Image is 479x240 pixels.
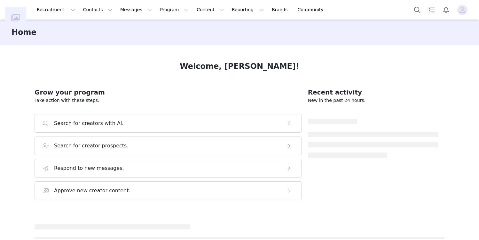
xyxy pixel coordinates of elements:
p: New in the past 24 hours: [308,97,438,104]
button: Search for creator prospects. [35,137,302,155]
button: Reporting [228,3,268,17]
h2: Grow your program [35,87,302,97]
a: Tasks [425,3,439,17]
a: Brands [268,3,293,17]
button: Respond to new messages. [35,159,302,178]
a: Community [294,3,330,17]
button: Search for creators with AI. [35,114,302,133]
button: Recruitment [33,3,79,17]
button: Contacts [79,3,116,17]
button: Approve new creator content. [35,181,302,200]
button: Program [156,3,192,17]
div: avatar [459,5,465,15]
h3: Search for creators with AI. [54,120,124,127]
button: Messages [116,3,156,17]
button: Content [193,3,228,17]
p: Take action with these steps: [35,97,302,104]
h3: Home [12,27,36,38]
button: Notifications [439,3,453,17]
h3: Respond to new messages. [54,164,124,172]
h2: Recent activity [308,87,438,97]
h1: Welcome, [PERSON_NAME]! [180,61,299,72]
h3: Search for creator prospects. [54,142,129,150]
h3: Approve new creator content. [54,187,130,194]
button: Search [410,3,424,17]
button: Profile [453,5,474,15]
